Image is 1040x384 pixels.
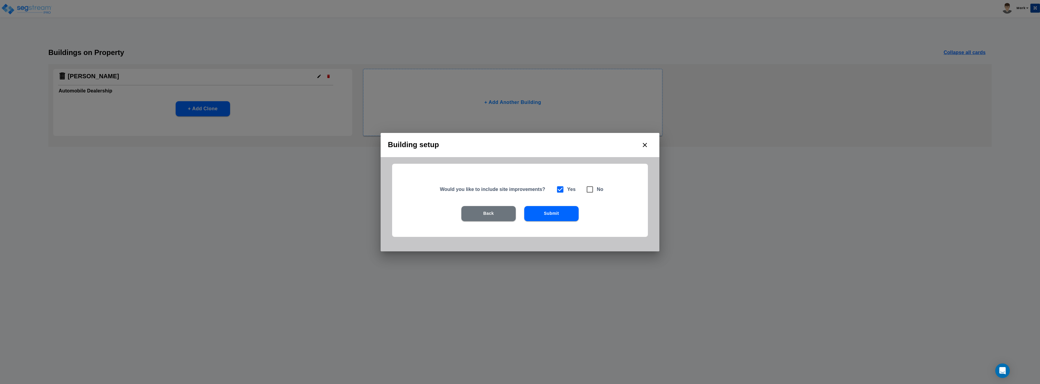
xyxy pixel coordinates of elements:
[381,133,659,157] h2: Building setup
[567,185,576,194] h6: Yes
[524,206,579,221] button: Submit
[638,138,652,152] button: close
[461,206,516,221] button: Back
[440,186,548,192] h5: Would you like to include site improvements?
[597,185,603,194] h6: No
[995,363,1010,378] div: Open Intercom Messenger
